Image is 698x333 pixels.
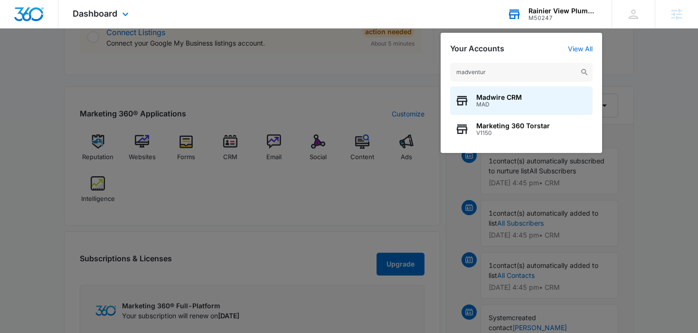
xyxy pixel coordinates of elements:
[568,45,593,53] a: View All
[450,44,504,53] h2: Your Accounts
[528,15,598,21] div: account id
[476,122,550,130] span: Marketing 360 Torstar
[476,130,550,136] span: V1150
[476,94,522,101] span: Madwire CRM
[528,7,598,15] div: account name
[450,63,593,82] input: Search Accounts
[450,115,593,143] button: Marketing 360 TorstarV1150
[73,9,117,19] span: Dashboard
[476,101,522,108] span: MAD
[450,86,593,115] button: Madwire CRMMAD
